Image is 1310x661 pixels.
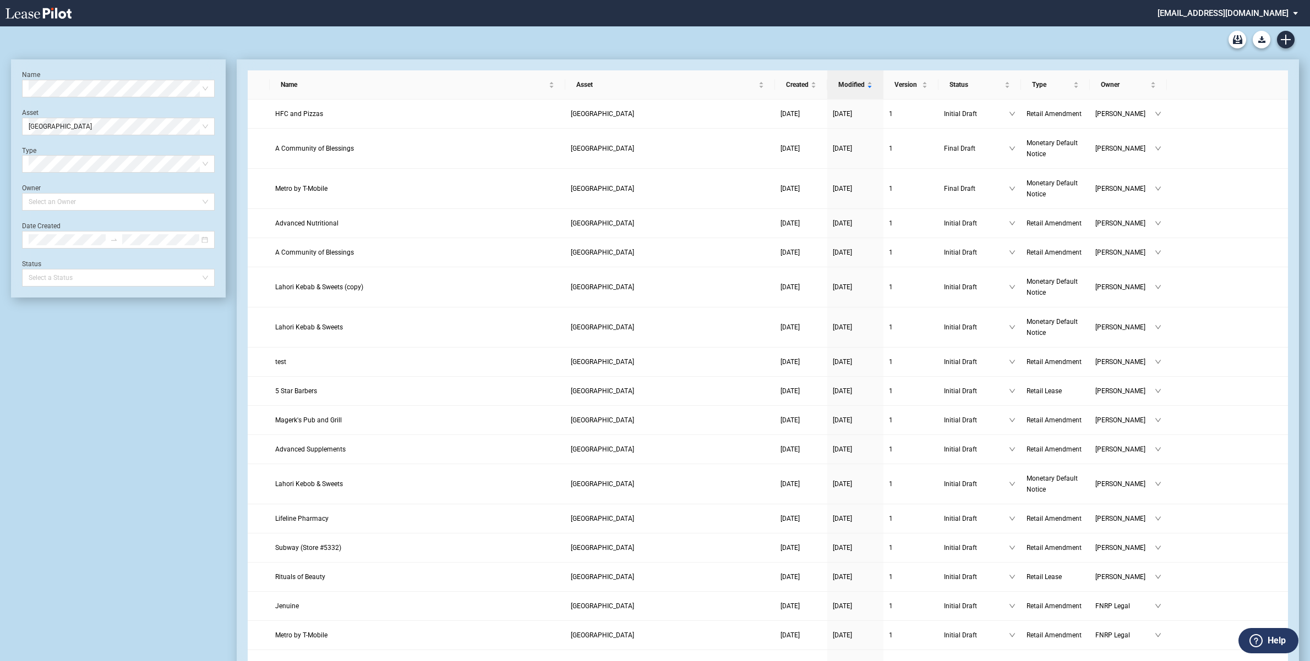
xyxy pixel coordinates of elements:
[1027,218,1084,229] a: Retail Amendment
[780,631,800,639] span: [DATE]
[275,249,354,256] span: A Community of Blessings
[1155,111,1161,117] span: down
[275,515,329,522] span: Lifeline Pharmacy
[275,480,343,488] span: Lahori Kebob & Sweets
[571,478,769,489] a: [GEOGRAPHIC_DATA]
[275,108,560,119] a: HFC and Pizzas
[780,145,800,152] span: [DATE]
[889,544,893,552] span: 1
[780,571,822,582] a: [DATE]
[833,515,852,522] span: [DATE]
[889,358,893,366] span: 1
[833,283,852,291] span: [DATE]
[833,356,878,367] a: [DATE]
[944,183,1009,194] span: Final Draft
[275,143,560,154] a: A Community of Blessings
[1027,108,1084,119] a: Retail Amendment
[889,108,933,119] a: 1
[571,630,769,641] a: [GEOGRAPHIC_DATA]
[889,110,893,118] span: 1
[889,630,933,641] a: 1
[833,219,852,227] span: [DATE]
[889,444,933,455] a: 1
[571,185,634,192] span: Dauphin Plaza
[29,118,208,135] span: Dauphin Plaza
[780,478,822,489] a: [DATE]
[780,542,822,553] a: [DATE]
[571,322,769,333] a: [GEOGRAPHIC_DATA]
[889,602,893,610] span: 1
[22,71,40,79] label: Name
[1155,603,1161,609] span: down
[889,185,893,192] span: 1
[833,542,878,553] a: [DATE]
[571,218,769,229] a: [GEOGRAPHIC_DATA]
[944,571,1009,582] span: Initial Draft
[1155,632,1161,638] span: down
[1155,324,1161,330] span: down
[571,143,769,154] a: [GEOGRAPHIC_DATA]
[838,79,865,90] span: Modified
[22,222,61,230] label: Date Created
[1009,324,1016,330] span: down
[571,480,634,488] span: Dauphin Plaza
[1027,544,1082,552] span: Retail Amendment
[780,356,822,367] a: [DATE]
[1009,111,1016,117] span: down
[571,219,634,227] span: Dauphin Plaza
[275,513,560,524] a: Lifeline Pharmacy
[780,247,822,258] a: [DATE]
[780,544,800,552] span: [DATE]
[944,247,1009,258] span: Initial Draft
[571,445,634,453] span: Dauphin Plaza
[571,544,634,552] span: Dauphin Plaza
[1009,417,1016,423] span: down
[833,282,878,293] a: [DATE]
[275,323,343,331] span: Lahori Kebab & Sweets
[833,544,852,552] span: [DATE]
[833,145,852,152] span: [DATE]
[780,219,800,227] span: [DATE]
[1009,544,1016,551] span: down
[833,185,852,192] span: [DATE]
[780,323,800,331] span: [DATE]
[889,601,933,612] a: 1
[1027,316,1084,338] a: Monetary Default Notice
[1249,31,1274,48] md-menu: Download Blank Form List
[1095,282,1155,293] span: [PERSON_NAME]
[780,282,822,293] a: [DATE]
[1095,356,1155,367] span: [PERSON_NAME]
[1027,475,1078,493] span: Monetary Default Notice
[889,416,893,424] span: 1
[833,110,852,118] span: [DATE]
[889,415,933,426] a: 1
[1027,137,1084,159] a: Monetary Default Notice
[833,416,852,424] span: [DATE]
[833,322,878,333] a: [DATE]
[1009,446,1016,453] span: down
[1027,318,1078,337] span: Monetary Default Notice
[780,573,800,581] span: [DATE]
[1027,445,1082,453] span: Retail Amendment
[780,513,822,524] a: [DATE]
[889,571,933,582] a: 1
[1155,446,1161,453] span: down
[889,480,893,488] span: 1
[780,143,822,154] a: [DATE]
[1155,544,1161,551] span: down
[281,79,547,90] span: Name
[1253,31,1270,48] button: Download Blank Form
[1155,284,1161,290] span: down
[889,322,933,333] a: 1
[833,249,852,256] span: [DATE]
[1009,185,1016,192] span: down
[780,322,822,333] a: [DATE]
[1027,473,1084,495] a: Monetary Default Notice
[1095,247,1155,258] span: [PERSON_NAME]
[1027,179,1078,198] span: Monetary Default Notice
[1027,278,1078,296] span: Monetary Default Notice
[1027,387,1062,395] span: Retail Lease
[275,542,560,553] a: Subway (Store #5332)
[780,415,822,426] a: [DATE]
[1155,249,1161,256] span: down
